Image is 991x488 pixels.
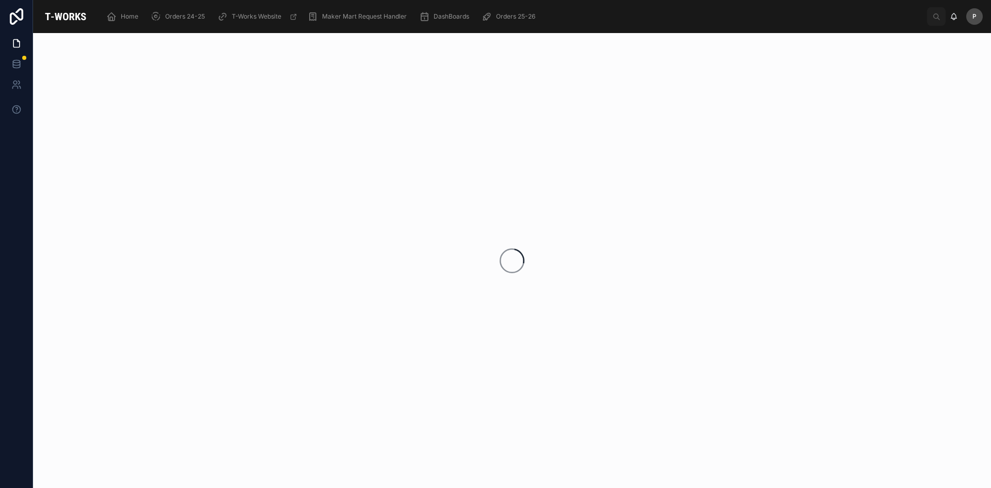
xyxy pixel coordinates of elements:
[496,12,535,21] span: Orders 25-26
[434,12,469,21] span: DashBoards
[232,12,281,21] span: T-Works Website
[478,7,542,26] a: Orders 25-26
[305,7,414,26] a: Maker Mart Request Handler
[121,12,138,21] span: Home
[98,5,927,28] div: scrollable content
[103,7,146,26] a: Home
[165,12,205,21] span: Orders 24-25
[41,8,90,25] img: App logo
[148,7,212,26] a: Orders 24-25
[214,7,302,26] a: T-Works Website
[322,12,407,21] span: Maker Mart Request Handler
[972,12,977,21] span: P
[416,7,476,26] a: DashBoards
